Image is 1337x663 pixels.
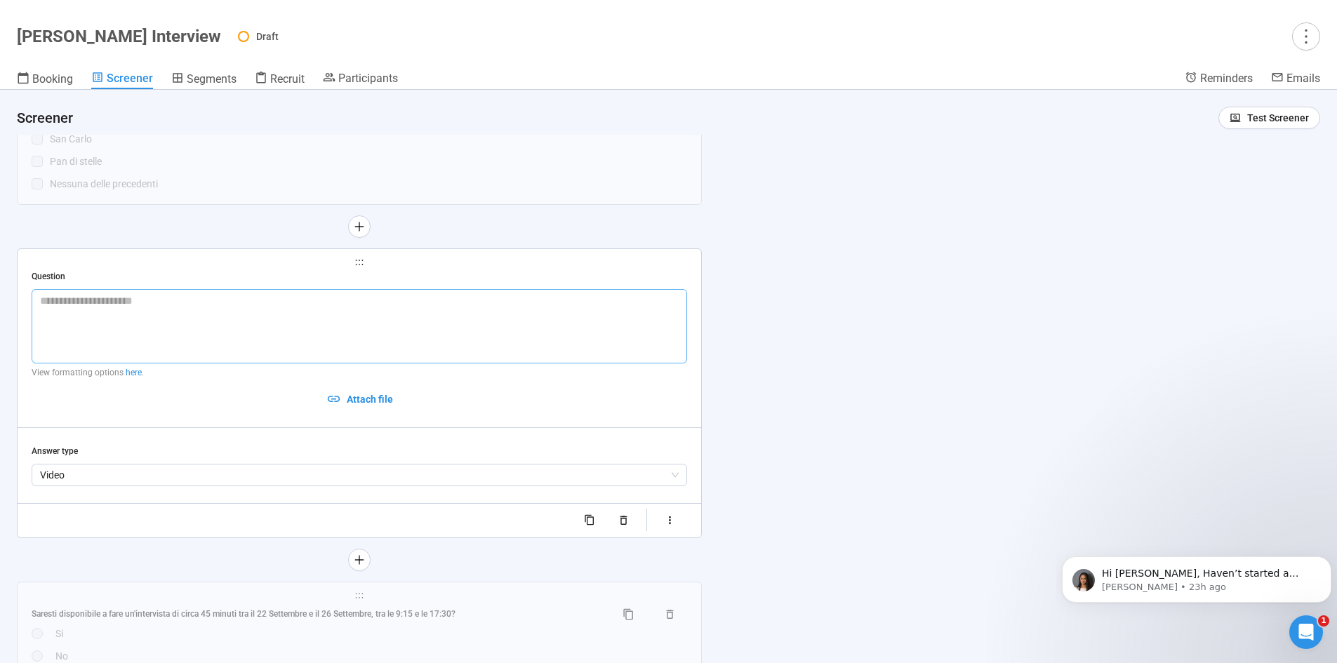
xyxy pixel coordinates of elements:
[348,549,371,571] button: plus
[323,71,398,88] a: Participants
[32,591,687,601] span: holder
[1200,72,1253,85] span: Reminders
[50,154,687,169] div: Pan di stelle
[126,368,142,377] a: here
[107,72,153,85] span: Screener
[1271,71,1320,88] a: Emails
[171,71,237,89] a: Segments
[32,270,687,283] div: Question
[32,366,687,380] p: View formatting options .
[1289,615,1323,649] iframe: Intercom live chat
[338,72,398,85] span: Participants
[256,31,279,42] span: Draft
[55,626,687,641] div: Si
[91,71,153,89] a: Screener
[17,248,702,538] div: holderQuestionView formatting options here.Attach fileAnswer typeVideo
[187,72,237,86] span: Segments
[32,388,687,410] button: Attach file
[1296,27,1315,46] span: more
[1247,110,1309,126] span: Test Screener
[40,464,679,485] span: Video
[32,445,687,458] div: Answer type
[50,176,687,192] div: Nessuna delle precedenti
[1318,615,1329,627] span: 1
[17,108,1207,128] h4: Screener
[1056,527,1337,625] iframe: Intercom notifications message
[32,72,73,86] span: Booking
[1286,72,1320,85] span: Emails
[32,257,687,267] span: holder
[1292,22,1320,51] button: more
[347,391,393,407] span: Attach file
[348,215,371,238] button: plus
[17,71,73,89] a: Booking
[1218,107,1320,129] button: Test Screener
[32,608,604,621] div: Saresti disponibile a fare un'intervista di circa 45 minuti tra il 22 Settembre e il 26 Settembre...
[354,221,365,232] span: plus
[255,71,305,89] a: Recruit
[17,27,221,46] h1: [PERSON_NAME] Interview
[1185,71,1253,88] a: Reminders
[354,554,365,565] span: plus
[270,72,305,86] span: Recruit
[50,131,687,147] div: San Carlo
